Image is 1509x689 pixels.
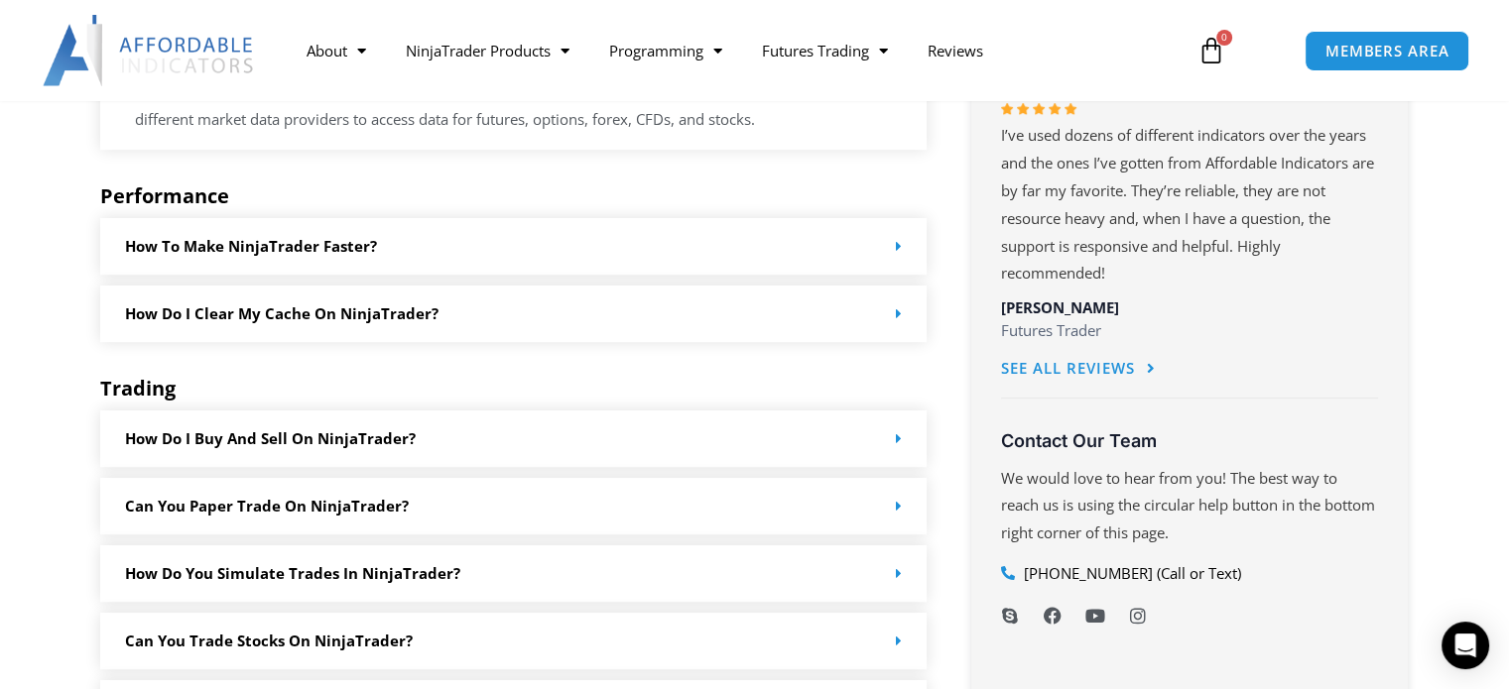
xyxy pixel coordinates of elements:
h5: Trading [100,377,928,401]
div: Can you trade stocks on NinjaTrader? [100,613,928,669]
p: Futures Trader [1001,317,1378,345]
p: I’ve used dozens of different indicators over the years and the ones I’ve gotten from Affordable ... [1001,122,1378,287]
a: Futures Trading [742,28,908,73]
div: How do I clear my cache on NinjaTrader? [100,286,928,342]
a: Reviews [908,28,1003,73]
a: MEMBERS AREA [1305,31,1470,71]
a: How do I buy and sell on NinjaTrader? [125,428,416,448]
span: See All Reviews [1001,361,1135,376]
a: How do you simulate trades in NinjaTrader? [125,563,460,583]
a: NinjaTrader Products [386,28,589,73]
p: We would love to hear from you! The best way to reach us is using the circular help button in the... [1001,465,1378,548]
div: How to make NinjaTrader faster? [100,218,928,275]
span: [PHONE_NUMBER] (Call or Text) [1019,560,1241,588]
h5: Performance [100,184,928,208]
span: 0 [1216,30,1232,46]
span: MEMBERS AREA [1325,44,1449,58]
span: [PERSON_NAME] [1001,297,1119,317]
div: Can you paper trade on NinjaTrader? [100,478,928,534]
img: LogoAI | Affordable Indicators – NinjaTrader [43,15,256,86]
div: How do I buy and sell on NinjaTrader? [100,410,928,467]
a: Can you trade stocks on NinjaTrader? [125,631,413,650]
a: See All Reviews [1001,347,1156,392]
nav: Menu [287,28,1178,73]
div: Do you have to pay for data in NinjaTrader? [100,78,928,150]
div: Open Intercom Messenger [1442,622,1489,669]
a: Can you paper trade on NinjaTrader? [125,496,409,516]
a: About [287,28,386,73]
a: How do I clear my cache on NinjaTrader? [125,303,439,323]
a: How to make NinjaTrader faster? [125,236,377,256]
p: For real time market data you will need to pay and in your Account Plan. There are many different... [135,78,893,134]
a: 0 [1168,22,1255,79]
div: How do you simulate trades in NinjaTrader? [100,545,928,602]
a: Programming [589,28,742,73]
h3: Contact Our Team [1001,429,1378,452]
